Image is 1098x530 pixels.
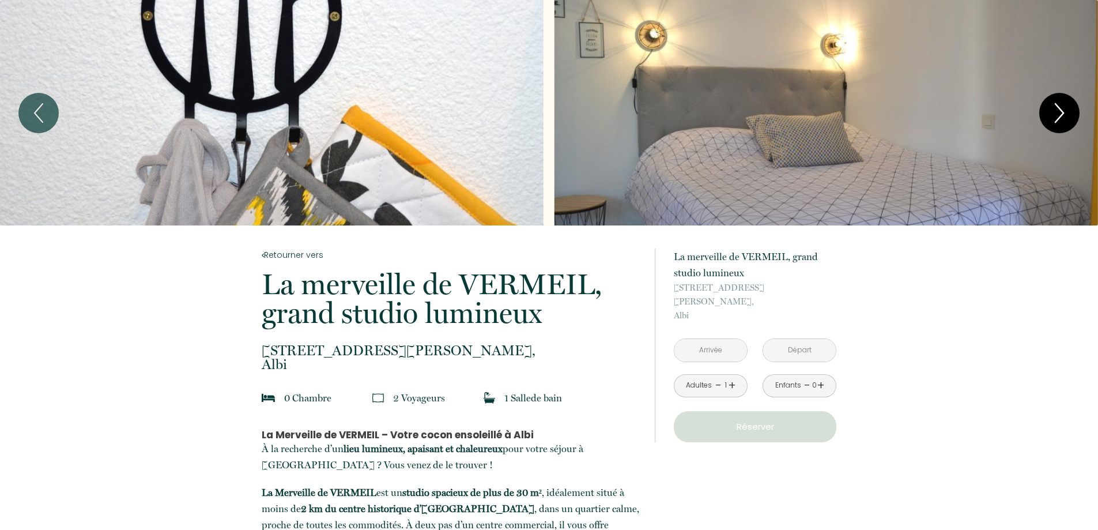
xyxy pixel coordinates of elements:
p: 1 Salle de bain [504,390,562,406]
p: La merveille de VERMEIL, grand studio lumineux [262,270,640,328]
button: Previous [18,93,59,133]
strong: studio spacieux de plus de 30 m² [402,487,542,498]
p: 0 Chambre [284,390,331,406]
a: + [817,377,824,394]
span: s [441,392,445,404]
span: [STREET_ADDRESS][PERSON_NAME], [674,281,836,309]
button: Réserver [674,411,836,442]
p: 2 Voyageur [393,390,445,406]
p: La merveille de VERMEIL, grand studio lumineux [674,249,836,281]
strong: lieu lumineux, apaisant et chaleureux [344,443,503,454]
button: Next [1039,93,1080,133]
a: - [804,377,810,394]
input: Départ [763,339,836,362]
input: Arrivée [674,339,747,362]
span: [STREET_ADDRESS][PERSON_NAME], [262,344,640,358]
div: Enfants [775,380,801,391]
div: 1 [723,380,729,391]
div: 0 [812,380,817,391]
p: Réserver [678,420,832,434]
div: Adultes [686,380,712,391]
a: - [715,377,722,394]
p: À la recherche d’un pour votre séjour à [GEOGRAPHIC_DATA] ? Vous venez de le trouver ! [262,441,640,473]
a: Retourner vers [262,249,640,261]
a: + [729,377,735,394]
p: Albi [674,281,836,322]
p: Albi [262,344,640,371]
strong: 2 km du centre historique d’[GEOGRAPHIC_DATA] [301,503,534,514]
strong: La Merveille de VERMEIL – Votre cocon ensoleillé à Albi [262,428,534,442]
img: guests [372,392,384,404]
strong: La Merveille de VERMEIL [262,487,376,498]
